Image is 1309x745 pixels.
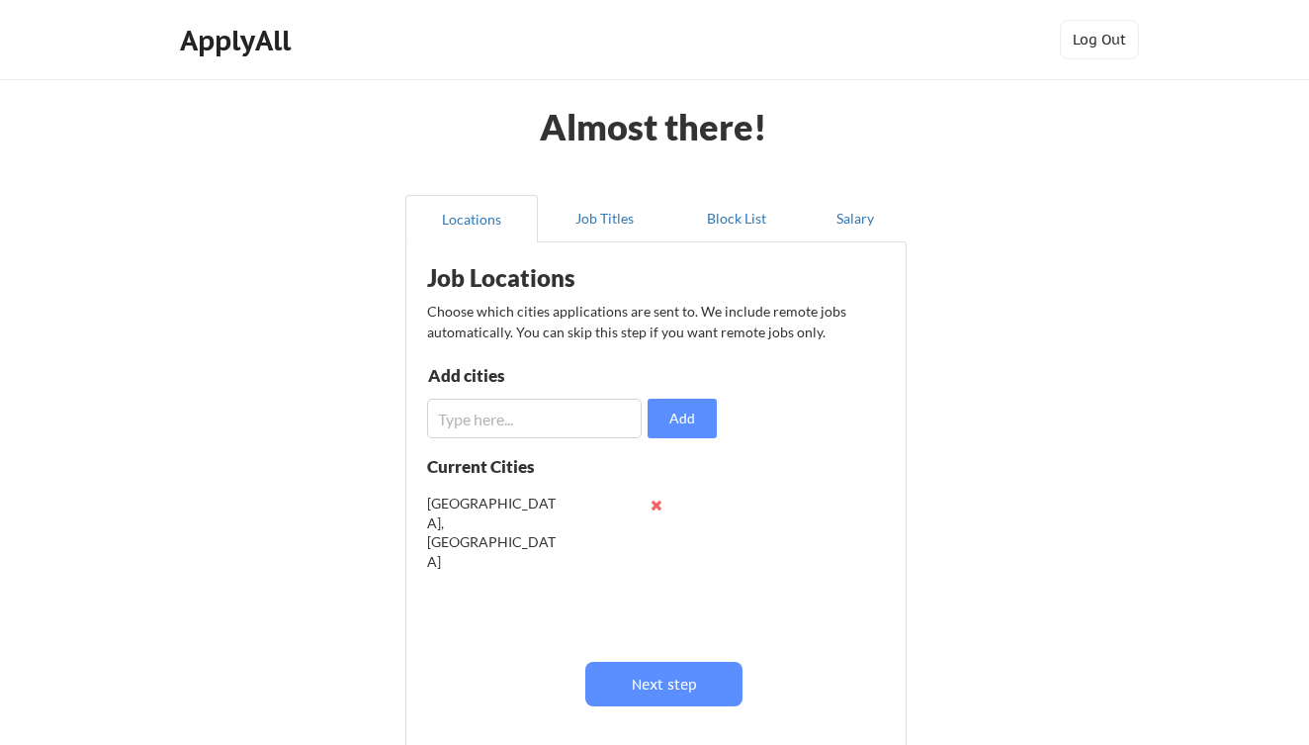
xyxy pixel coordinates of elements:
div: [GEOGRAPHIC_DATA], [GEOGRAPHIC_DATA] [427,494,557,571]
button: Block List [670,195,803,242]
div: Current Cities [427,458,577,475]
button: Locations [405,195,538,242]
div: Job Locations [427,266,676,290]
button: Job Titles [538,195,670,242]
div: Choose which cities applications are sent to. We include remote jobs automatically. You can skip ... [427,301,882,342]
button: Salary [803,195,907,242]
button: Log Out [1060,20,1139,59]
div: Add cities [428,367,633,384]
button: Next step [585,662,742,706]
button: Add [648,399,717,438]
div: Almost there! [516,109,792,144]
div: ApplyAll [180,24,297,57]
input: Type here... [427,399,642,438]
